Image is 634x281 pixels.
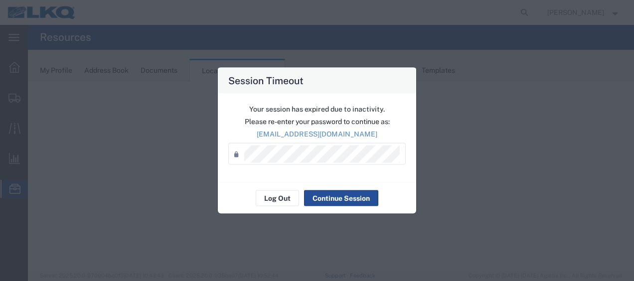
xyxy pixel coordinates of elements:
[228,104,406,115] p: Your session has expired due to inactivity.
[228,117,406,127] p: Please re-enter your password to continue as:
[256,190,299,206] button: Log Out
[228,73,304,88] h4: Session Timeout
[228,129,406,140] p: [EMAIL_ADDRESS][DOMAIN_NAME]
[304,190,378,206] button: Continue Session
